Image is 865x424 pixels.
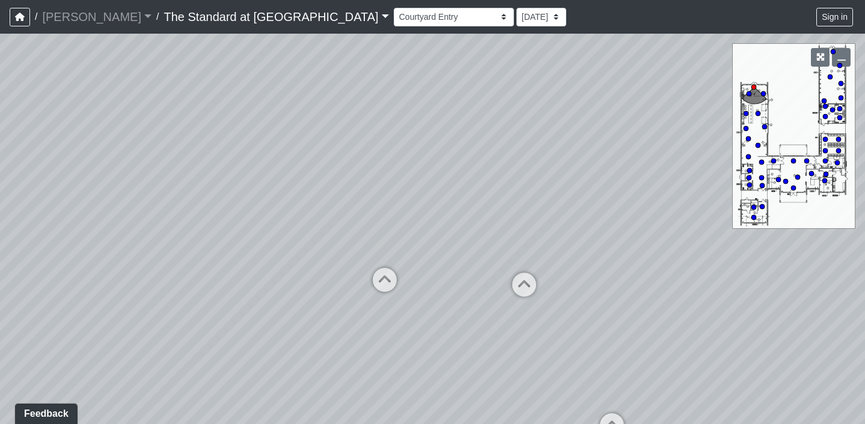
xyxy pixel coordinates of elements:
span: / [151,5,164,29]
iframe: Ybug feedback widget [9,400,84,424]
span: / [30,5,42,29]
button: Sign in [816,8,853,26]
a: [PERSON_NAME] [42,5,151,29]
a: The Standard at [GEOGRAPHIC_DATA] [164,5,388,29]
